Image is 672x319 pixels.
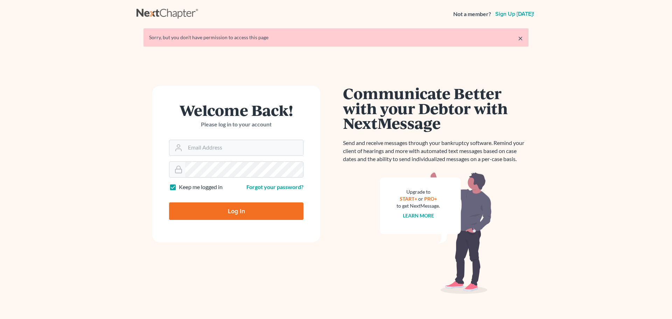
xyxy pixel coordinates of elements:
h1: Welcome Back! [169,103,303,118]
div: Sorry, but you don't have permission to access this page [149,34,523,41]
div: Upgrade to [397,188,440,195]
img: nextmessage_bg-59042aed3d76b12b5cd301f8e5b87938c9018125f34e5fa2b7a6b67550977c72.svg [380,172,492,294]
div: to get NextMessage. [397,202,440,209]
input: Email Address [185,140,303,155]
a: PRO+ [424,196,437,202]
h1: Communicate Better with your Debtor with NextMessage [343,86,528,131]
span: or [418,196,423,202]
a: Learn more [403,213,434,219]
p: Send and receive messages through your bankruptcy software. Remind your client of hearings and mo... [343,139,528,163]
input: Log In [169,202,303,220]
strong: Not a member? [453,10,491,18]
p: Please log in to your account [169,120,303,129]
a: × [518,34,523,42]
a: Forgot your password? [246,183,303,190]
label: Keep me logged in [179,183,223,191]
a: Sign up [DATE]! [494,11,535,17]
a: START+ [400,196,417,202]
